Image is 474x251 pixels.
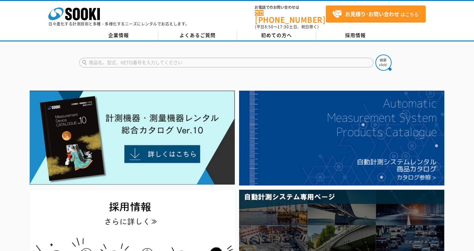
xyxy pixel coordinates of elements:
a: [PHONE_NUMBER] [255,10,326,23]
strong: お見積り･お問い合わせ [345,10,399,18]
p: 日々進化する計測技術と多種・多様化するニーズにレンタルでお応えします。 [48,22,189,26]
a: 初めての方へ [237,31,316,40]
a: 企業情報 [79,31,158,40]
img: btn_search.png [375,55,392,71]
input: 商品名、型式、NETIS番号を入力してください [79,58,373,67]
span: 8:50 [265,24,274,30]
span: お電話でのお問い合わせは [255,5,326,9]
span: はこちら [332,9,419,19]
span: 初めての方へ [261,32,292,39]
span: (平日 ～ 土日、祝日除く) [255,24,319,30]
img: Catalog Ver10 [30,91,235,185]
span: 17:30 [277,24,289,30]
a: 採用情報 [316,31,395,40]
a: お見積り･お問い合わせはこちら [326,5,426,23]
img: 自動計測システムカタログ [239,91,444,186]
a: よくあるご質問 [158,31,237,40]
